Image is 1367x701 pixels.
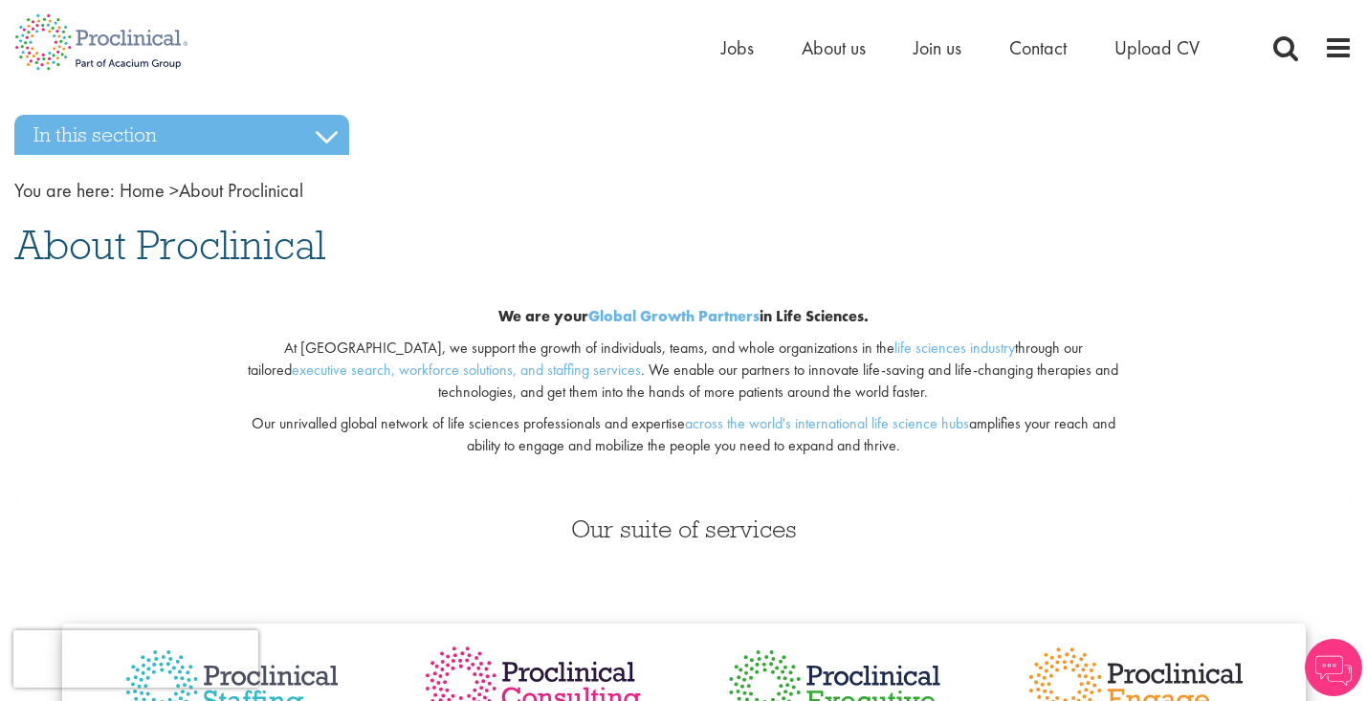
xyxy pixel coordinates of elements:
h3: Our suite of services [14,516,1353,541]
span: About Proclinical [120,178,303,203]
span: You are here: [14,178,115,203]
a: executive search, workforce solutions, and staffing services [292,360,641,380]
a: Contact [1009,35,1067,60]
p: Our unrivalled global network of life sciences professionals and expertise amplifies your reach a... [242,413,1125,457]
span: > [169,178,179,203]
a: Jobs [721,35,754,60]
a: life sciences industry [894,338,1015,358]
h3: In this section [14,115,349,155]
a: Join us [914,35,961,60]
a: About us [802,35,866,60]
img: Chatbot [1305,639,1362,696]
a: breadcrumb link to Home [120,178,165,203]
p: At [GEOGRAPHIC_DATA], we support the growth of individuals, teams, and whole organizations in the... [242,338,1125,404]
a: across the world's international life science hubs [685,413,969,433]
span: About Proclinical [14,219,325,271]
b: We are your in Life Sciences. [498,306,869,326]
iframe: reCAPTCHA [13,630,258,688]
a: Global Growth Partners [588,306,760,326]
a: Upload CV [1114,35,1200,60]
